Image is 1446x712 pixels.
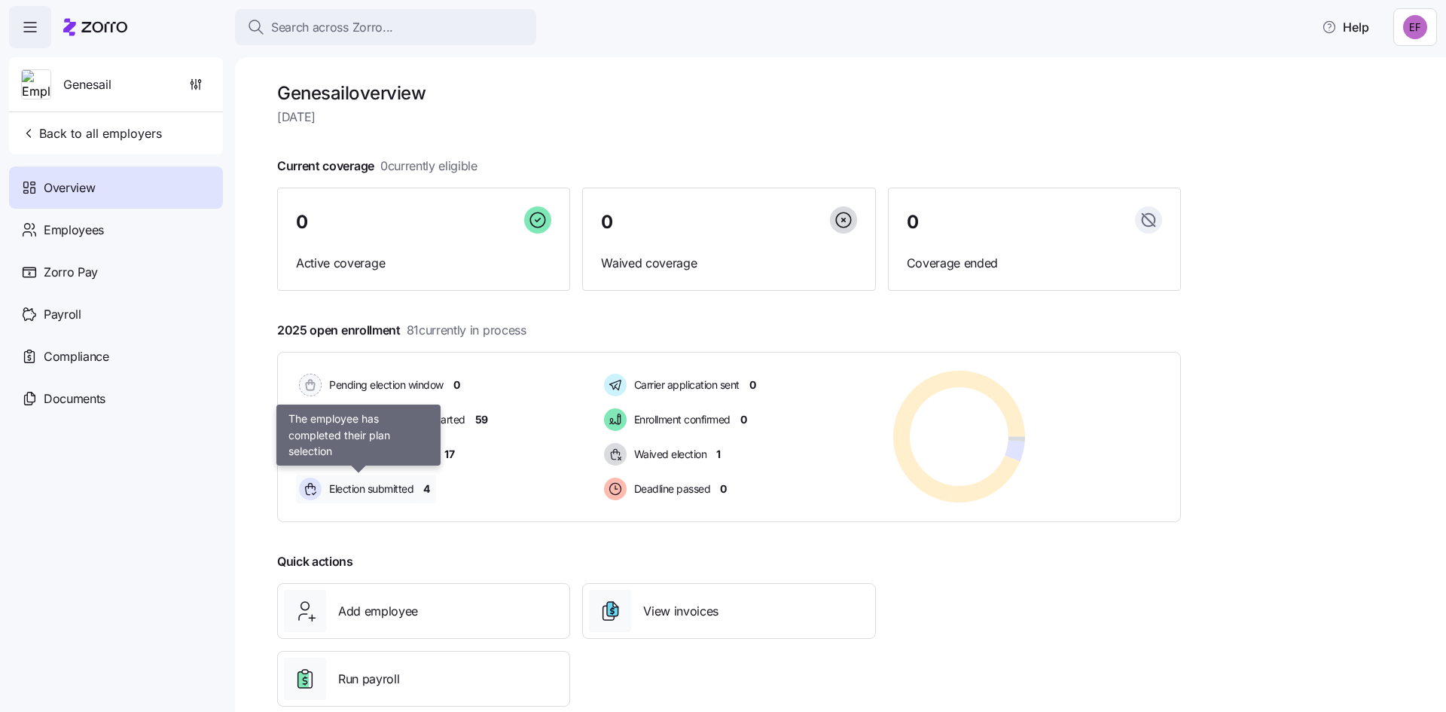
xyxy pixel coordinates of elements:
[277,81,1181,105] h1: Genesail overview
[44,347,109,366] span: Compliance
[325,481,413,497] span: Election submitted
[277,108,1181,127] span: [DATE]
[44,179,95,197] span: Overview
[601,254,856,273] span: Waived coverage
[749,377,756,393] span: 0
[630,412,731,427] span: Enrollment confirmed
[9,293,223,335] a: Payroll
[444,447,454,462] span: 17
[235,9,536,45] button: Search across Zorro...
[380,157,477,176] span: 0 currently eligible
[630,377,740,393] span: Carrier application sent
[338,602,418,621] span: Add employee
[21,124,162,142] span: Back to all employers
[407,321,526,340] span: 81 currently in process
[740,412,747,427] span: 0
[277,321,526,340] span: 2025 open enrollment
[296,254,551,273] span: Active coverage
[325,377,444,393] span: Pending election window
[9,377,223,420] a: Documents
[1322,18,1369,36] span: Help
[44,221,104,240] span: Employees
[277,552,353,571] span: Quick actions
[325,447,435,462] span: Election active: Started
[9,251,223,293] a: Zorro Pay
[63,75,111,94] span: Genesail
[423,481,430,497] span: 4
[9,335,223,377] a: Compliance
[22,70,50,100] img: Employer logo
[44,263,98,282] span: Zorro Pay
[296,213,308,231] span: 0
[907,254,1162,273] span: Coverage ended
[277,157,477,176] span: Current coverage
[44,305,81,324] span: Payroll
[630,447,707,462] span: Waived election
[475,412,488,427] span: 59
[271,18,393,37] span: Search across Zorro...
[1310,12,1381,42] button: Help
[15,118,168,148] button: Back to all employers
[1403,15,1427,39] img: b052bb1e3e3c52fe60c823d858401fb0
[325,412,465,427] span: Election active: Hasn't started
[601,213,613,231] span: 0
[720,481,727,497] span: 0
[9,167,223,209] a: Overview
[630,481,711,497] span: Deadline passed
[453,377,460,393] span: 0
[716,447,721,462] span: 1
[907,213,919,231] span: 0
[9,209,223,251] a: Employees
[338,670,399,689] span: Run payroll
[643,602,718,621] span: View invoices
[44,390,105,408] span: Documents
